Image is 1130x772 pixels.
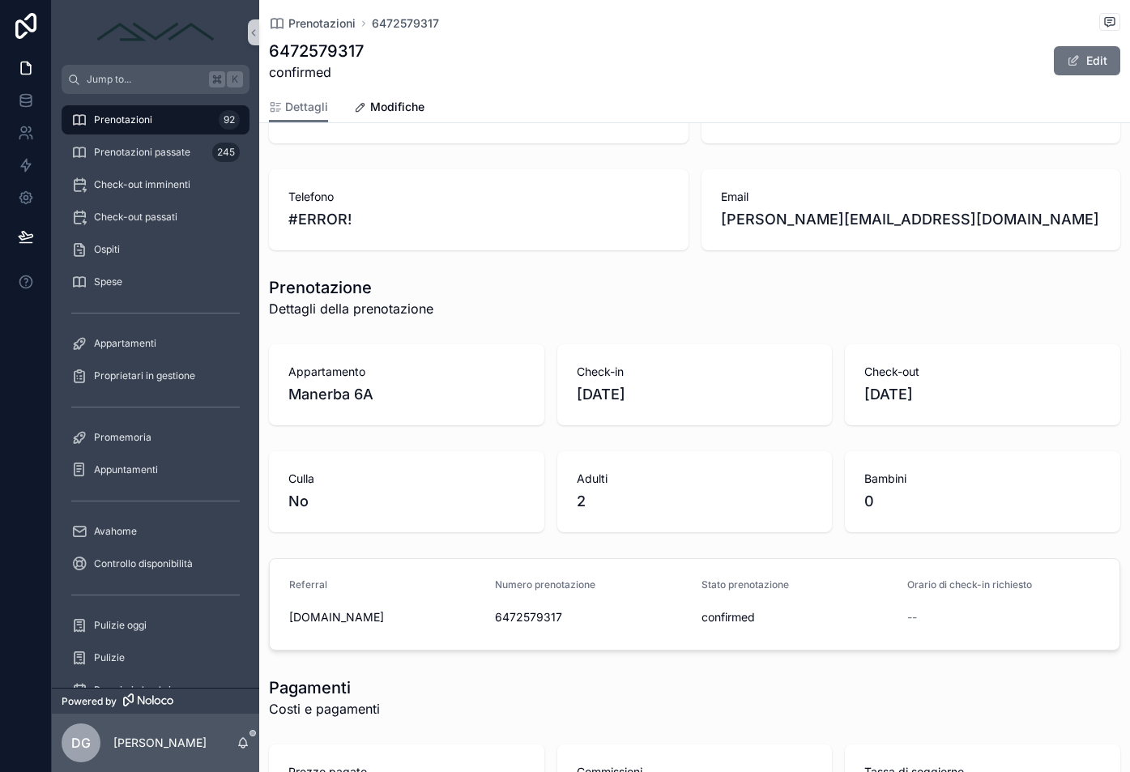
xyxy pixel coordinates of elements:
[228,73,241,86] span: K
[269,276,433,299] h1: Prenotazione
[94,275,122,288] span: Spese
[354,92,424,125] a: Modifiche
[289,578,327,591] span: Referral
[62,170,249,199] a: Check-out imminenti
[288,471,525,487] span: Culla
[91,19,220,45] img: App logo
[288,189,669,205] span: Telefono
[62,267,249,296] a: Spese
[62,203,249,232] a: Check-out passati
[219,110,240,130] div: 92
[62,361,249,390] a: Proprietari in gestione
[94,651,125,664] span: Pulizie
[1054,46,1120,75] button: Edit
[52,688,259,714] a: Powered by
[577,490,813,513] span: 2
[269,92,328,123] a: Dettagli
[62,455,249,484] a: Appuntamenti
[721,208,1102,231] span: [PERSON_NAME][EMAIL_ADDRESS][DOMAIN_NAME]
[288,383,525,406] span: Manerba 6A
[94,243,120,256] span: Ospiti
[94,369,195,382] span: Proprietari in gestione
[62,611,249,640] a: Pulizie oggi
[269,699,380,719] span: Costi e pagamenti
[94,113,152,126] span: Prenotazioni
[288,364,525,380] span: Appartamento
[269,676,380,699] h1: Pagamenti
[62,329,249,358] a: Appartamenti
[289,609,482,625] span: [DOMAIN_NAME]
[62,549,249,578] a: Controllo disponibilità
[62,138,249,167] a: Prenotazioni passate245
[864,490,1101,513] span: 0
[285,99,328,115] span: Dettagli
[94,525,137,538] span: Avahome
[94,431,151,444] span: Promemoria
[212,143,240,162] div: 245
[62,105,249,134] a: Prenotazioni92
[864,383,1101,406] span: [DATE]
[62,65,249,94] button: Jump to...K
[62,676,249,705] a: Prossimi check-in
[864,471,1101,487] span: Bambini
[577,383,813,406] span: [DATE]
[94,684,177,697] span: Prossimi check-in
[269,40,364,62] h1: 6472579317
[372,15,439,32] a: 6472579317
[269,62,364,82] span: confirmed
[71,733,91,753] span: DG
[907,578,1032,591] span: Orario di check-in richiesto
[113,735,207,751] p: [PERSON_NAME]
[62,235,249,264] a: Ospiti
[87,73,203,86] span: Jump to...
[94,557,193,570] span: Controllo disponibilità
[577,364,813,380] span: Check-in
[62,423,249,452] a: Promemoria
[370,99,424,115] span: Modifiche
[288,208,669,231] span: #ERROR!
[62,643,249,672] a: Pulizie
[94,337,156,350] span: Appartamenti
[907,609,917,625] span: --
[94,619,147,632] span: Pulizie oggi
[94,211,177,224] span: Check-out passati
[577,471,813,487] span: Adulti
[94,463,158,476] span: Appuntamenti
[269,299,433,318] span: Dettagli della prenotazione
[495,609,688,625] span: 6472579317
[495,578,595,591] span: Numero prenotazione
[269,15,356,32] a: Prenotazioni
[701,609,894,625] span: confirmed
[62,517,249,546] a: Avahome
[94,178,190,191] span: Check-out imminenti
[94,146,190,159] span: Prenotazioni passate
[288,15,356,32] span: Prenotazioni
[288,490,525,513] span: No
[864,364,1101,380] span: Check-out
[52,94,259,688] div: scrollable content
[721,189,1102,205] span: Email
[62,695,117,708] span: Powered by
[701,578,789,591] span: Stato prenotazione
